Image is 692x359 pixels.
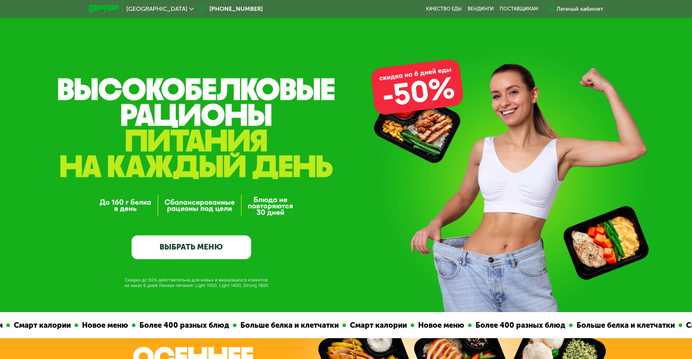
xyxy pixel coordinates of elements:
a: [PHONE_NUMBER] [198,4,263,13]
div: Личный кабинет [556,4,603,13]
a: Качество еды [426,6,462,12]
div: Больше белка и клетчатки [557,320,663,331]
div: Новое меню [63,320,117,331]
div: Более 400 разных блюд [456,320,554,331]
div: Смарт калории [331,320,395,331]
span: [GEOGRAPHIC_DATA] [126,6,187,12]
div: Новое меню [399,320,453,331]
a: ВЫБРАТЬ МЕНЮ [132,235,251,259]
div: поставщикам [500,6,538,12]
a: Вендинги [468,6,494,12]
div: Больше белка и клетчатки [221,320,327,331]
div: Более 400 разных блюд [120,320,218,331]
